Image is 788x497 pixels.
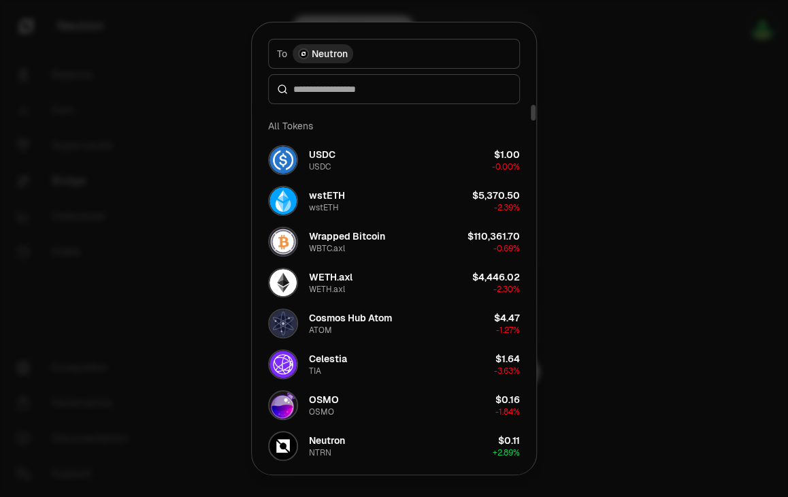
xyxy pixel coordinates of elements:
[309,352,347,366] div: Celestia
[309,406,334,417] div: OSMO
[269,432,297,460] img: NTRN Logo
[309,189,345,202] div: wstETH
[309,202,339,213] div: wstETH
[277,47,287,61] span: To
[309,243,345,254] div: WBTC.axl
[309,366,321,376] div: TIA
[493,243,520,254] span: -0.69%
[472,270,520,284] div: $4,446.02
[495,352,520,366] div: $1.64
[494,148,520,161] div: $1.00
[268,39,520,69] button: ToNeutron LogoNeutron
[467,229,520,243] div: $110,361.70
[496,325,520,336] span: -1.27%
[309,434,345,447] div: Neutron
[494,366,520,376] span: -3.63%
[260,303,528,344] button: ATOM LogoCosmos Hub AtomATOM$4.47-1.27%
[260,140,528,180] button: USDC LogoUSDCUSDC$1.00-0.00%
[309,284,345,295] div: WETH.axl
[492,161,520,172] span: -0.00%
[269,187,297,214] img: wstETH Logo
[495,406,520,417] span: -1.84%
[493,447,520,458] span: + 2.89%
[309,325,332,336] div: ATOM
[298,48,309,59] img: Neutron Logo
[269,146,297,174] img: USDC Logo
[493,284,520,295] span: -2.30%
[309,447,331,458] div: NTRN
[260,262,528,303] button: WETH.axl LogoWETH.axlWETH.axl$4,446.02-2.30%
[260,112,528,140] div: All Tokens
[309,393,339,406] div: OSMO
[309,229,385,243] div: Wrapped Bitcoin
[498,434,520,447] div: $0.11
[494,202,520,213] span: -2.39%
[309,161,331,172] div: USDC
[269,228,297,255] img: WBTC.axl Logo
[260,180,528,221] button: wstETH LogowstETHwstETH$5,370.50-2.39%
[309,311,392,325] div: Cosmos Hub Atom
[269,310,297,337] img: ATOM Logo
[260,344,528,385] button: TIA LogoCelestiaTIA$1.64-3.63%
[495,393,520,406] div: $0.16
[260,426,528,466] button: NTRN LogoNeutronNTRN$0.11+2.89%
[269,391,297,419] img: OSMO Logo
[269,269,297,296] img: WETH.axl Logo
[309,270,352,284] div: WETH.axl
[309,148,335,161] div: USDC
[312,47,348,61] span: Neutron
[494,311,520,325] div: $4.47
[260,385,528,426] button: OSMO LogoOSMOOSMO$0.16-1.84%
[260,221,528,262] button: WBTC.axl LogoWrapped BitcoinWBTC.axl$110,361.70-0.69%
[472,189,520,202] div: $5,370.50
[269,351,297,378] img: TIA Logo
